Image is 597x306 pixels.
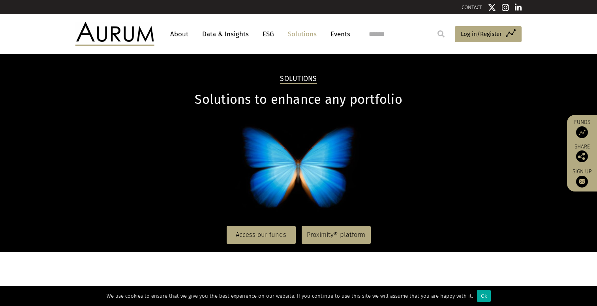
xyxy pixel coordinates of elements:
div: Ok [477,290,491,302]
a: Events [327,27,350,41]
img: Sign up to our newsletter [576,176,588,188]
img: Instagram icon [502,4,509,11]
span: Log in/Register [461,29,502,39]
img: Access Funds [576,126,588,138]
div: Share [571,144,593,162]
a: CONTACT [462,4,482,10]
a: Solutions [284,27,321,41]
a: About [166,27,192,41]
img: Aurum [75,22,154,46]
a: Proximity® platform [302,226,371,244]
a: Data & Insights [198,27,253,41]
a: Funds [571,119,593,138]
h1: Solutions to enhance any portfolio [75,92,522,107]
h2: Solutions [280,75,317,84]
a: Log in/Register [455,26,522,43]
a: Sign up [571,168,593,188]
img: Linkedin icon [515,4,522,11]
a: Access our funds [227,226,296,244]
img: Twitter icon [488,4,496,11]
input: Submit [433,26,449,42]
img: Share this post [576,150,588,162]
a: ESG [259,27,278,41]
